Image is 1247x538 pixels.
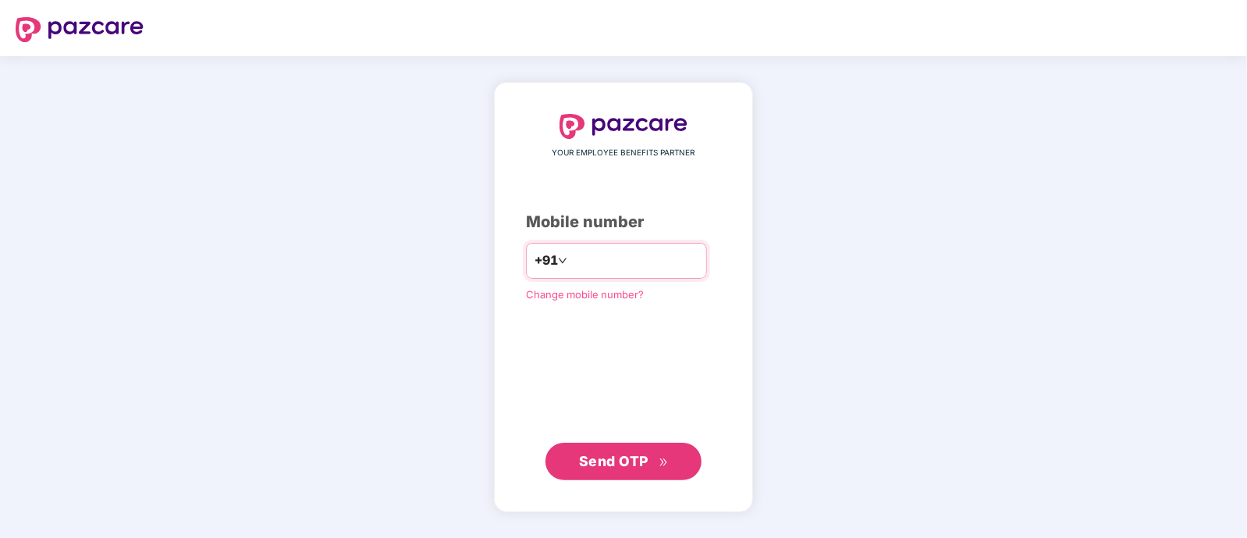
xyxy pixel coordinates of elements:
[552,147,695,159] span: YOUR EMPLOYEE BENEFITS PARTNER
[526,210,721,234] div: Mobile number
[579,453,648,469] span: Send OTP
[558,256,567,265] span: down
[560,114,687,139] img: logo
[659,458,669,468] span: double-right
[545,443,702,480] button: Send OTPdouble-right
[535,251,558,270] span: +91
[526,288,644,301] a: Change mobile number?
[16,17,144,42] img: logo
